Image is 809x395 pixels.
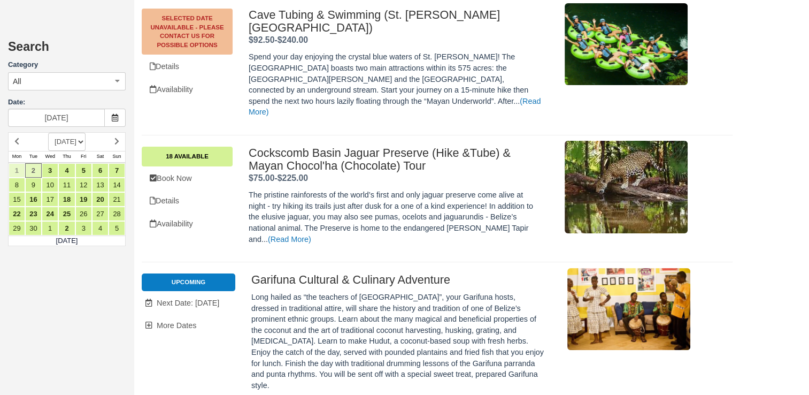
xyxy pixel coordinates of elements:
[42,207,58,221] a: 24
[9,178,25,192] a: 8
[109,178,125,192] a: 14
[157,321,196,330] span: More Dates
[142,9,233,55] a: Selected Date Unavailable - Please contact us for possible options
[9,192,25,207] a: 15
[92,178,109,192] a: 13
[25,221,42,236] a: 30
[249,51,541,117] p: Spend your day enjoying the crystal blue waters of St. [PERSON_NAME]! The [GEOGRAPHIC_DATA] boast...
[58,178,75,192] a: 11
[157,299,219,307] span: Next Date: [DATE]
[25,151,42,163] th: Tue
[249,189,541,245] p: The pristine rainforests of the world’s first and only jaguar preserve come alive at night - try ...
[58,192,75,207] a: 18
[58,151,75,163] th: Thu
[25,163,42,178] a: 2
[249,173,308,183] span: -
[58,207,75,221] a: 25
[9,207,25,221] a: 22
[109,192,125,207] a: 21
[42,178,58,192] a: 10
[278,173,308,183] span: $225.00
[9,163,25,178] a: 1
[42,192,58,207] a: 17
[9,151,25,163] th: Mon
[249,147,541,172] h2: Cockscomb Basin Jaguar Preserve (Hike &Tube) & Mayan Chocol'ha (Chocolate) Tour
[92,163,109,178] a: 6
[8,97,126,108] label: Date:
[9,221,25,236] a: 29
[249,173,308,183] strong: Price: $75 - $225
[249,35,274,44] span: $92.50
[13,76,21,87] span: All
[42,221,58,236] a: 1
[8,60,126,70] label: Category
[92,151,109,163] th: Sat
[75,207,92,221] a: 26
[142,190,233,212] a: Details
[109,151,125,163] th: Sun
[142,79,233,101] a: Unavailable.
[142,213,233,235] a: Availability
[92,192,109,207] a: 20
[75,221,92,236] a: 3
[249,35,308,44] strong: Price: $92.50 - $240
[249,35,308,44] span: -
[8,40,126,60] h2: Search
[142,292,235,314] a: Next Date: [DATE]
[567,268,690,350] img: M49-1
[25,192,42,207] a: 16
[25,207,42,221] a: 23
[565,141,688,233] img: M36-1
[142,56,233,78] a: Details
[249,9,541,34] h2: Cave Tubing & Swimming (St. [PERSON_NAME] [GEOGRAPHIC_DATA])
[58,221,75,236] a: 2
[142,274,235,291] li: Upcoming
[75,151,92,163] th: Fri
[109,163,125,178] a: 7
[142,168,233,189] a: Book Now
[278,35,308,44] span: $240.00
[9,236,126,246] td: [DATE]
[42,151,58,163] th: Wed
[92,221,109,236] a: 4
[8,72,126,90] button: All
[251,274,544,286] h2: Garifuna Cultural & Culinary Adventure
[75,163,92,178] a: 5
[109,221,125,236] a: 5
[249,173,274,183] span: $75.00
[42,163,58,178] a: 3
[75,192,92,207] a: 19
[268,235,311,244] a: (Read More)
[25,178,42,192] a: 9
[142,147,233,166] a: 18 Available
[565,3,688,85] img: M50-1
[251,292,544,391] p: Long hailed as “the teachers of [GEOGRAPHIC_DATA]”, your Garifuna hosts, dressed in traditional a...
[58,163,75,178] a: 4
[92,207,109,221] a: 27
[75,178,92,192] a: 12
[109,207,125,221] a: 28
